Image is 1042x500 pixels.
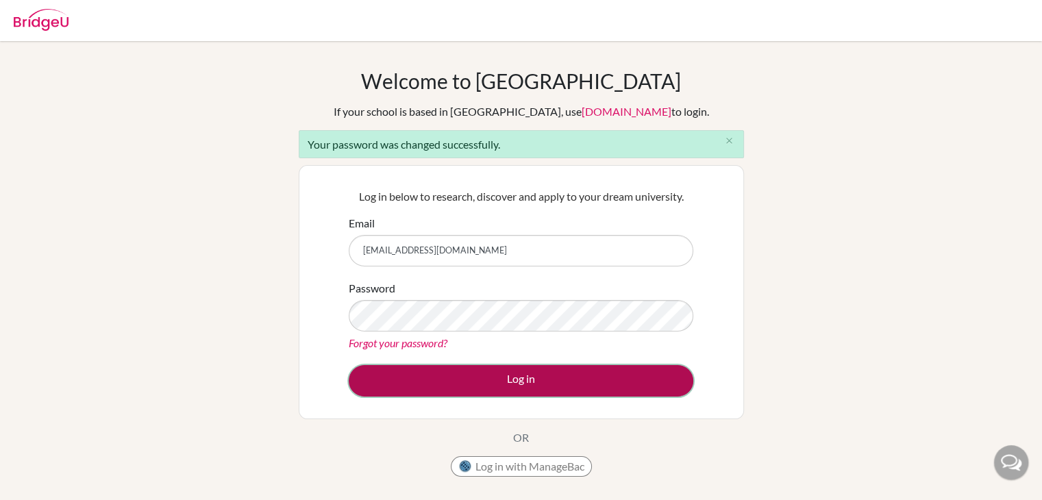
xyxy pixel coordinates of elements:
i: close [724,136,734,146]
h1: Welcome to [GEOGRAPHIC_DATA] [361,68,681,93]
label: Password [349,280,395,297]
img: Bridge-U [14,9,69,31]
a: Forgot your password? [349,336,447,349]
span: Bantuan [27,10,78,22]
a: [DOMAIN_NAME] [582,105,671,118]
p: Log in below to research, discover and apply to your dream university. [349,188,693,205]
label: Email [349,215,375,232]
button: Close [716,131,743,151]
button: Log in with ManageBac [451,456,592,477]
div: Your password was changed successfully. [299,130,744,158]
div: If your school is based in [GEOGRAPHIC_DATA], use to login. [334,103,709,120]
p: OR [513,429,529,446]
button: Log in [349,365,693,397]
